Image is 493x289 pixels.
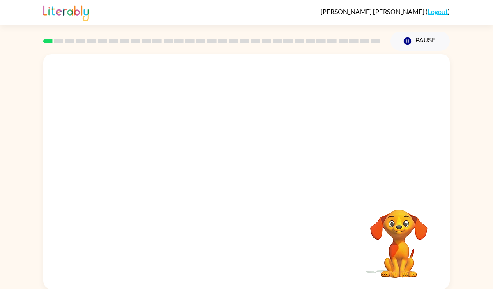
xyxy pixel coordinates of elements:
video: Your browser must support playing .mp4 files to use Literably. Please try using another browser. [358,197,440,279]
button: Pause [390,32,450,51]
span: [PERSON_NAME] [PERSON_NAME] [320,7,426,15]
img: Literably [43,3,89,21]
a: Logout [428,7,448,15]
div: ( ) [320,7,450,15]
